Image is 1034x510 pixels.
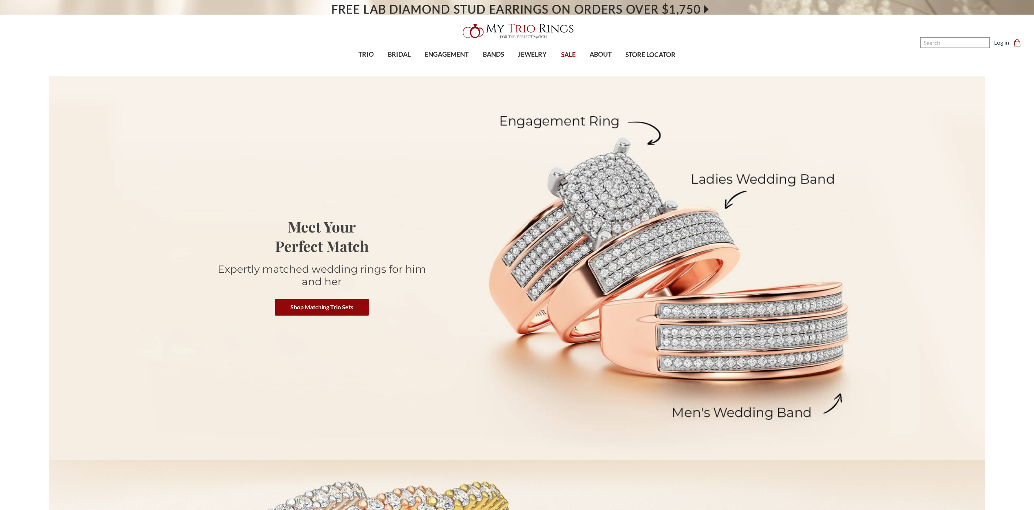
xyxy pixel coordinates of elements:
[518,50,547,59] span: JEWELRY
[483,50,504,59] span: BANDS
[618,43,683,67] a: STORE LOCATOR
[388,50,411,59] span: BRIDAL
[300,19,734,43] a: My Trio Rings
[425,50,469,59] span: ENGAGEMENT
[920,37,990,48] input: Search
[561,50,576,60] span: SALE
[590,50,612,59] span: ABOUT
[1014,38,1025,47] a: Cart with 0 items
[625,50,676,60] span: STORE LOCATOR
[1014,39,1021,46] svg: cart.cart_preview
[583,43,618,67] a: ABOUT
[275,299,369,316] a: Shop Matching Trio Sets
[511,43,554,67] a: JEWELRY
[351,43,381,67] a: TRIO
[418,43,475,67] a: ENGAGEMENT
[459,19,576,43] img: My Trio Rings
[476,43,511,67] a: BANDS
[358,50,374,59] span: TRIO
[994,38,1009,47] a: Log in
[554,43,582,67] a: SALE
[381,43,418,67] a: BRIDAL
